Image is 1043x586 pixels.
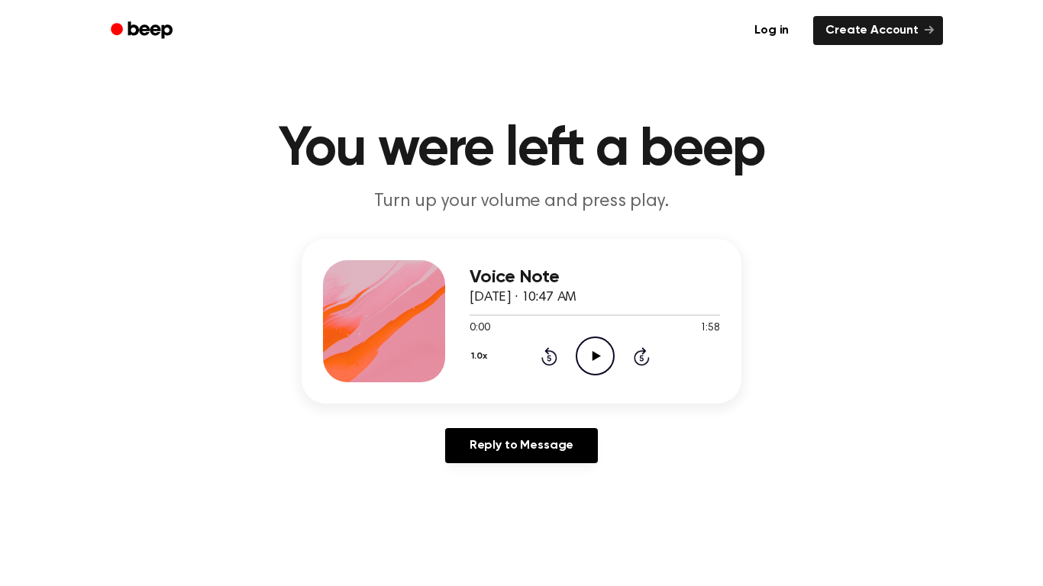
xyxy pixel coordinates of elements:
[470,291,576,304] span: [DATE] · 10:47 AM
[131,122,912,177] h1: You were left a beep
[470,343,492,369] button: 1.0x
[100,16,186,46] a: Beep
[813,16,943,45] a: Create Account
[470,320,489,336] span: 0:00
[700,320,720,336] span: 1:58
[228,189,815,214] p: Turn up your volume and press play.
[470,267,720,288] h3: Voice Note
[739,13,804,48] a: Log in
[445,428,598,463] a: Reply to Message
